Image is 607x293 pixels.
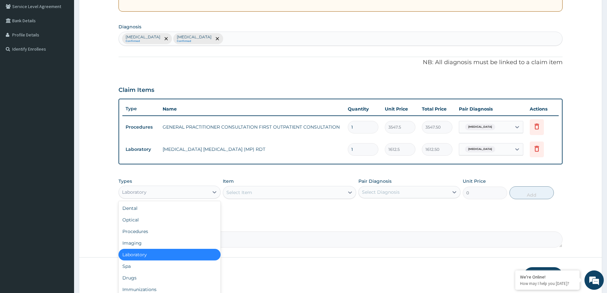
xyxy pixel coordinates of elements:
div: Drugs [119,272,221,284]
td: Procedures [122,121,159,133]
th: Total Price [419,103,456,115]
th: Actions [526,103,559,115]
label: Types [119,179,132,184]
td: GENERAL PRACTITIONER CONSULTATION FIRST OUTPATIENT CONSULTATION [159,121,345,133]
small: Confirmed [126,40,160,43]
label: Comment [119,222,563,228]
td: [MEDICAL_DATA] [MEDICAL_DATA] (MP) RDT [159,143,345,156]
span: remove selection option [214,36,220,42]
div: Laboratory [122,189,147,195]
p: How may I help you today? [520,281,575,286]
textarea: Type your message and hit 'Enter' [3,176,123,199]
div: We're Online! [520,274,575,280]
div: Spa [119,260,221,272]
span: [MEDICAL_DATA] [465,146,495,152]
div: Laboratory [119,249,221,260]
th: Unit Price [382,103,419,115]
th: Pair Diagnosis [456,103,526,115]
span: remove selection option [163,36,169,42]
div: Dental [119,202,221,214]
div: Chat with us now [33,36,108,44]
span: We're online! [37,81,89,146]
button: Submit [524,267,563,284]
th: Name [159,103,345,115]
p: NB: All diagnosis must be linked to a claim item [119,58,563,67]
h3: Claim Items [119,87,154,94]
th: Type [122,103,159,115]
td: Laboratory [122,143,159,155]
button: Add [509,186,554,199]
p: [MEDICAL_DATA] [177,34,212,40]
img: d_794563401_company_1708531726252_794563401 [12,32,26,48]
p: [MEDICAL_DATA] [126,34,160,40]
div: Imaging [119,237,221,249]
label: Unit Price [463,178,486,184]
label: Pair Diagnosis [358,178,392,184]
label: Item [223,178,234,184]
div: Select Item [226,189,252,196]
span: [MEDICAL_DATA] [465,124,495,130]
div: Minimize live chat window [106,3,121,19]
small: Confirmed [177,40,212,43]
label: Diagnosis [119,24,141,30]
div: Select Diagnosis [362,189,400,195]
th: Quantity [345,103,382,115]
div: Optical [119,214,221,226]
div: Procedures [119,226,221,237]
